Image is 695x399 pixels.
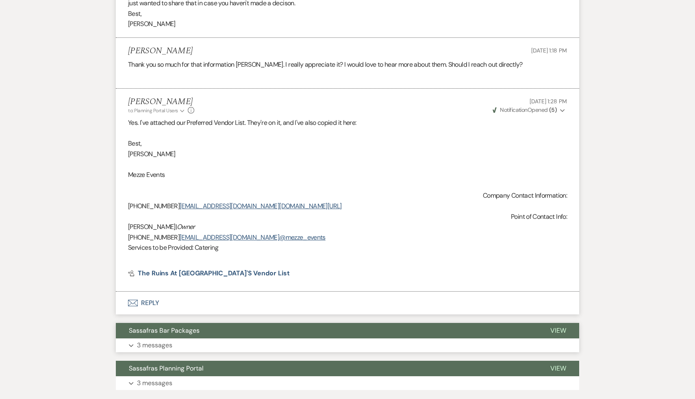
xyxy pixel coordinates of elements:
em: Owner [177,222,195,231]
span: Point of Contact Info: [511,212,567,221]
a: [DOMAIN_NAME][URL] [279,202,341,210]
p: Thank you so much for that information [PERSON_NAME]. I really appreciate it? I would love to hea... [128,59,567,70]
button: NotificationOpened (5) [491,106,567,114]
span: Services to be Provided: Catering [128,243,218,252]
p: 3 messages [137,378,172,388]
button: Sassafras Bar Packages [116,323,537,338]
button: Sassafras Planning Portal [116,361,537,376]
span: [DATE] 1:28 PM [530,98,567,105]
p: 3 messages [137,340,172,351]
span: Opened [493,106,557,113]
button: View [537,323,579,338]
a: [EMAIL_ADDRESS][DOMAIN_NAME] [180,233,279,242]
span: Sassafras Bar Packages [129,326,200,335]
strong: ( 5 ) [549,106,557,113]
button: View [537,361,579,376]
span: Notification [500,106,527,113]
span: [PHONE_NUMBER] [128,202,180,210]
p: [PERSON_NAME] [128,149,567,159]
span: Company Contact Information: [483,191,567,200]
span: [PHONE_NUMBER] [128,233,180,242]
span: [DATE] 1:18 PM [531,47,567,54]
span: The Ruins at [GEOGRAPHIC_DATA]'s Vendor List [138,269,289,277]
span: to: Planning Portal Users [128,107,178,114]
h5: [PERSON_NAME] [128,46,193,56]
a: @mezze_events [279,233,326,242]
p: Best, [128,9,567,19]
a: The Ruins at [GEOGRAPHIC_DATA]'s Vendor List [128,270,289,277]
button: 3 messages [116,376,579,390]
button: to: Planning Portal Users [128,107,186,114]
p: Best, [128,138,567,149]
p: [PERSON_NAME] [128,19,567,29]
button: 3 messages [116,338,579,352]
span: View [550,326,566,335]
h5: [PERSON_NAME] [128,97,194,107]
p: Yes. I've attached our Preferred Vendor List. They're on it, and I've also copied it here: [128,118,567,128]
button: Reply [116,292,579,314]
a: [EMAIL_ADDRESS][DOMAIN_NAME] [180,202,279,210]
span: View [550,364,566,373]
span: Sassafras Planning Portal [129,364,204,373]
span: Mezze Events [128,170,165,179]
span: [PERSON_NAME]| [128,222,177,231]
